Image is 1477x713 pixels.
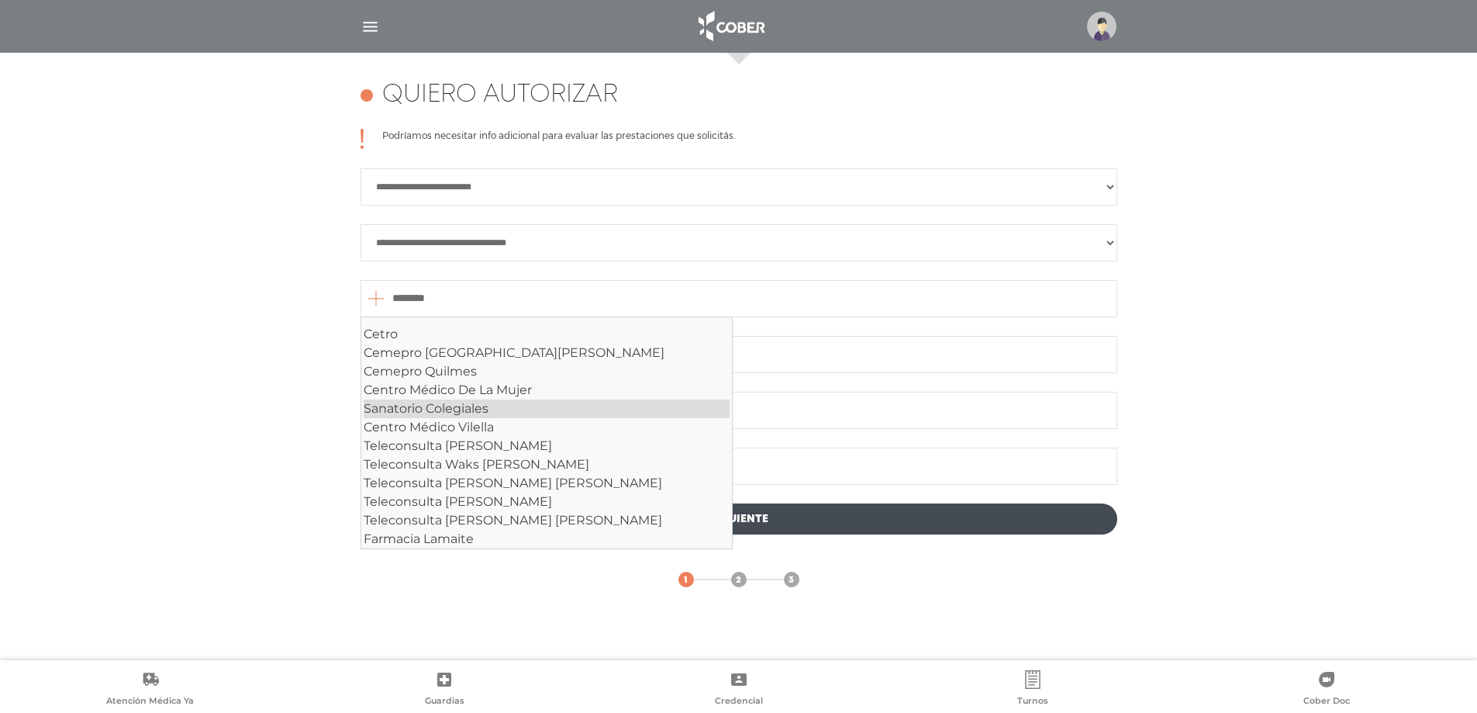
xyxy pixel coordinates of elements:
div: Centro Médico De La Mujer [364,381,730,400]
span: 3 [789,573,794,587]
div: Teleconsulta [PERSON_NAME] [PERSON_NAME] [364,511,730,530]
a: Guardias [297,670,591,710]
span: Cober Doc [1303,695,1350,709]
div: Teleconsulta [PERSON_NAME] [364,549,730,567]
div: Teleconsulta [PERSON_NAME] [364,437,730,455]
div: Cetro [364,325,730,344]
div: Centro Médico Vilella [364,418,730,437]
div: Sanatorio Colegiales [364,400,730,418]
a: Turnos [885,670,1179,710]
span: Credencial [715,695,763,709]
div: Teleconsulta [PERSON_NAME] [PERSON_NAME] [364,474,730,493]
h4: Quiero autorizar [382,81,618,110]
a: Siguiente [361,504,1117,535]
img: Cober_menu-lines-white.svg [361,17,380,36]
p: Podríamos necesitar info adicional para evaluar las prestaciones que solicitás. [382,129,735,149]
span: 1 [684,573,688,587]
div: Cemepro Quilmes [364,362,730,381]
a: Credencial [592,670,885,710]
span: Turnos [1017,695,1048,709]
span: Guardias [425,695,464,709]
div: Teleconsulta [PERSON_NAME] [364,493,730,511]
a: 1 [678,572,694,587]
div: Farmacia Lamaite [364,530,730,549]
a: 2 [731,572,747,587]
a: Cober Doc [1180,670,1474,710]
span: 2 [736,573,741,587]
div: Cemepro [GEOGRAPHIC_DATA][PERSON_NAME] [364,344,730,362]
a: 3 [784,572,799,587]
span: Atención Médica Ya [106,695,194,709]
img: logo_cober_home-white.png [690,8,771,45]
div: Teleconsulta Waks [PERSON_NAME] [364,455,730,474]
a: Atención Médica Ya [3,670,297,710]
img: profile-placeholder.svg [1087,12,1116,41]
